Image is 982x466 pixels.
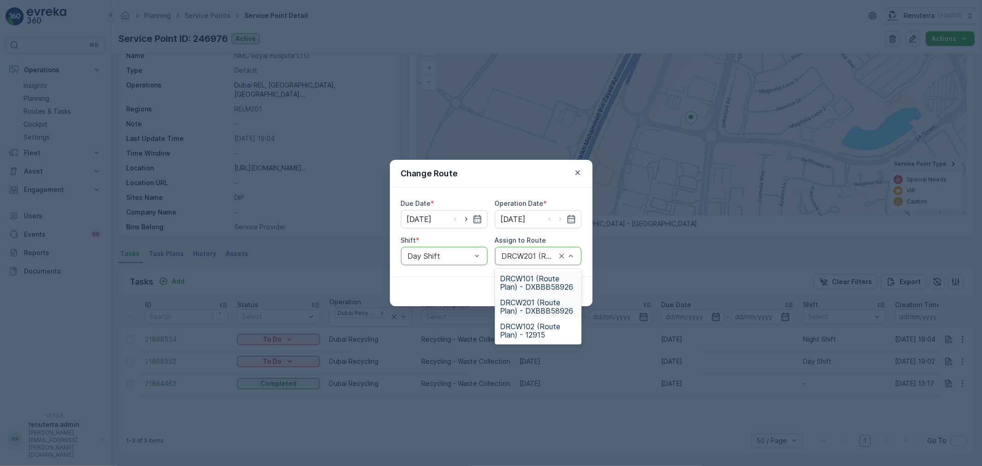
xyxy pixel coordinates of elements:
[495,199,544,207] label: Operation Date
[500,298,576,315] span: DRCW201 (Route Plan) - DXBBB58926
[500,322,576,339] span: DRCW102 (Route Plan) - 12915
[401,199,431,207] label: Due Date
[401,236,416,244] label: Shift
[500,274,576,291] span: DRCW101 (Route Plan) - DXBBB58926
[401,210,488,228] input: dd/mm/yyyy
[495,236,546,244] label: Assign to Route
[495,210,581,228] input: dd/mm/yyyy
[401,167,458,180] p: Change Route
